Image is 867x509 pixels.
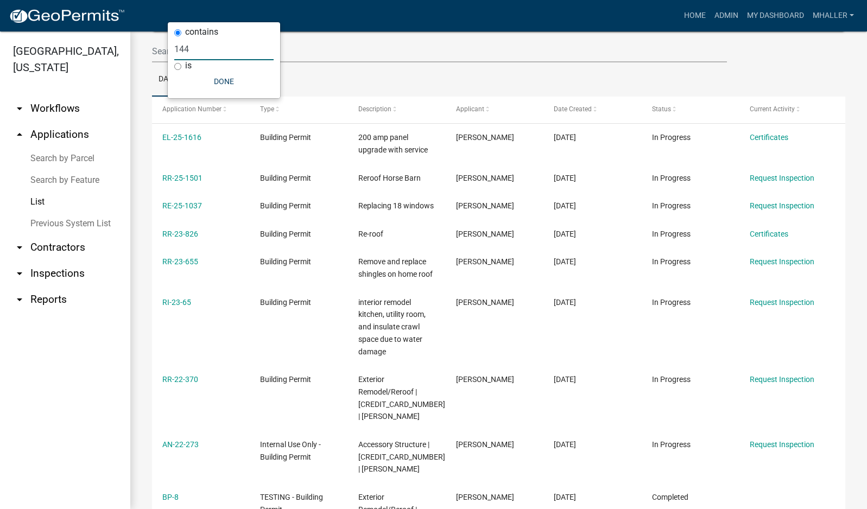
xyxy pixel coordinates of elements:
a: AN-22-273 [162,440,199,449]
a: Request Inspection [750,174,814,182]
span: 01/27/2023 [554,298,576,307]
span: Jessica Hertl [456,133,514,142]
a: RE-25-1037 [162,201,202,210]
span: Tami Evans [456,174,514,182]
span: In Progress [652,201,691,210]
span: 06/16/2025 [554,201,576,210]
i: arrow_drop_down [13,293,26,306]
span: In Progress [652,174,691,182]
span: Tami Evans [456,298,514,307]
a: RR-23-655 [162,257,198,266]
a: Admin [710,5,743,26]
span: 200 amp panel upgrade with service [358,133,428,154]
span: 06/01/2022 [554,375,576,384]
datatable-header-cell: Applicant [446,97,543,123]
span: Tracy Thompson [456,375,514,384]
i: arrow_drop_down [13,267,26,280]
span: Current Activity [750,105,795,113]
a: Certificates [750,133,788,142]
span: 08/13/2025 [554,174,576,182]
a: mhaller [808,5,858,26]
span: 05/05/2022 [554,440,576,449]
a: Data [152,62,183,97]
span: Tami Evans [456,201,514,210]
span: Re-roof [358,230,383,238]
label: is [185,61,192,70]
datatable-header-cell: Application Number [152,97,250,123]
span: Completed [652,493,688,501]
a: Home [680,5,710,26]
span: Remove and replace shingles on home roof [358,257,433,278]
i: arrow_drop_down [13,241,26,254]
span: Type [260,105,274,113]
span: Building Permit [260,375,311,384]
a: RI-23-65 [162,298,191,307]
span: In Progress [652,375,691,384]
span: Building Permit [260,201,311,210]
span: Description [358,105,391,113]
a: Certificates [750,230,788,238]
span: Exterior Remodel/Reroof | 640825426002000019 | Nethery Allan L [358,375,445,421]
span: 05/31/2023 [554,230,576,238]
span: 08/27/2025 [554,133,576,142]
span: Application Number [162,105,222,113]
span: Accessory Structure | 640825426002000019 | Nethery Allan L [358,440,445,474]
a: EL-25-1616 [162,133,201,142]
datatable-header-cell: Date Created [543,97,641,123]
i: arrow_drop_down [13,102,26,115]
button: Done [174,72,274,91]
label: contains [185,28,218,36]
span: interior remodel kitchen, utility room, and insulate crawl space due to water damage [358,298,426,356]
datatable-header-cell: Type [250,97,347,123]
span: Applicant [456,105,484,113]
datatable-header-cell: Status [641,97,739,123]
i: arrow_drop_up [13,128,26,141]
span: 10/15/2021 [554,493,576,501]
a: BP-8 [162,493,179,501]
a: Request Inspection [750,298,814,307]
a: My Dashboard [743,5,808,26]
span: Building Permit [260,174,311,182]
a: RR-25-1501 [162,174,202,182]
span: In Progress [652,230,691,238]
span: In Progress [652,257,691,266]
span: Status [652,105,671,113]
span: Date Created [554,105,592,113]
span: Internal Use Only - Building Permit [260,440,321,461]
span: Building Permit [260,257,311,266]
span: Building Permit [260,230,311,238]
a: Request Inspection [750,257,814,266]
a: Request Inspection [750,440,814,449]
span: In Progress [652,133,691,142]
a: RR-22-370 [162,375,198,384]
span: In Progress [652,298,691,307]
span: Replacing 18 windows [358,201,434,210]
span: Jeff Wesolowski [456,257,514,266]
a: RR-23-826 [162,230,198,238]
span: Building Permit [260,298,311,307]
datatable-header-cell: Description [348,97,446,123]
span: 05/11/2023 [554,257,576,266]
span: Building Permit [260,133,311,142]
datatable-header-cell: Current Activity [739,97,837,123]
span: Tami Evans [456,493,514,501]
input: Search for applications [152,40,727,62]
span: In Progress [652,440,691,449]
span: Diane Robinson [456,230,514,238]
span: Tami Evans [456,440,514,449]
a: Request Inspection [750,201,814,210]
span: Reroof Horse Barn [358,174,421,182]
a: Request Inspection [750,375,814,384]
